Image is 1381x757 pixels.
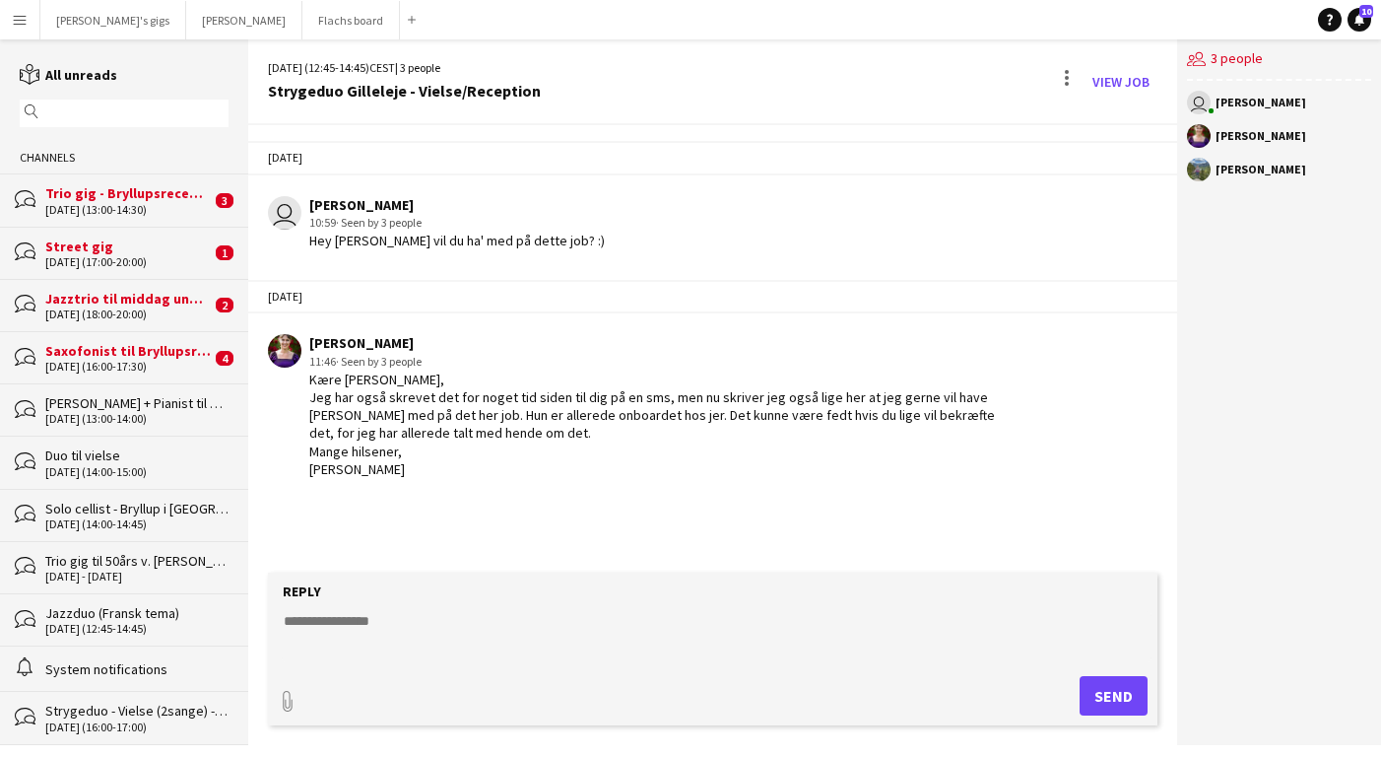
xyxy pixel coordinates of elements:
div: Solo cellist - Bryllup i [GEOGRAPHIC_DATA] [45,500,229,517]
div: Trio gig til 50års v. [PERSON_NAME] [45,552,229,570]
div: Jazztrio til middag under bryllup [45,290,211,308]
div: [DATE] (13:00-14:30) [45,203,211,217]
div: [DATE] (13:00-14:00) [45,412,229,426]
div: [PERSON_NAME] [1216,130,1306,142]
div: Strygeduo - Vielse (2sange) - [GEOGRAPHIC_DATA] [45,702,229,720]
button: [PERSON_NAME] [186,1,302,39]
span: 3 [216,193,233,208]
div: [DATE] (12:45-14:45) [45,622,229,636]
div: [PERSON_NAME] [1216,97,1306,108]
div: [DATE] - [DATE] [45,570,229,584]
a: View Job [1085,66,1157,98]
span: 4 [216,351,233,366]
div: [DATE] (17:00-20:00) [45,255,211,269]
div: [DATE] (12:45-14:45) | 3 people [268,59,541,77]
button: [PERSON_NAME]'s gigs [40,1,186,39]
div: [PERSON_NAME] + Pianist til begravelse [45,394,229,412]
div: [DATE] (14:00-14:45) [45,517,229,531]
div: Saxofonist til Bryllupsreception [45,342,211,360]
div: Jazzduo (Fransk tema) [45,604,229,622]
div: 3 people [1187,39,1371,81]
span: 10 [1359,5,1373,18]
div: [PERSON_NAME] [1216,164,1306,175]
span: 2 [216,298,233,312]
div: [PERSON_NAME] [309,334,1011,352]
div: [DATE] (18:00-20:00) [45,308,211,321]
div: [DATE] [248,280,1177,313]
div: [DATE] (14:00-15:00) [45,465,229,479]
span: · Seen by 3 people [336,354,422,369]
div: Strygeduo Gilleleje - Vielse/Reception [268,82,541,100]
a: All unreads [20,66,117,84]
div: 11:46 [309,353,1011,371]
div: [DATE] [248,141,1177,174]
div: Duo til vielse [45,447,229,464]
div: Hey [PERSON_NAME] vil du ha' med på dette job? :) [309,232,605,249]
div: Trio gig - Bryllupsreception [45,184,211,202]
div: Street gig [45,238,211,255]
span: 1 [216,245,233,260]
div: [DATE] (16:00-17:00) [45,721,229,734]
div: 10:59 [309,214,605,232]
div: System notifications [45,660,229,678]
a: 10 [1348,8,1371,32]
div: [DATE] (16:00-17:30) [45,360,211,374]
button: Send [1080,676,1148,716]
label: Reply [283,583,321,600]
span: CEST [369,60,395,75]
div: Kære [PERSON_NAME], Jeg har også skrevet det for noget tid siden til dig på en sms, men nu skrive... [309,371,1011,478]
div: [PERSON_NAME] [309,196,605,214]
button: Flachs board [302,1,400,39]
span: · Seen by 3 people [336,215,422,230]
